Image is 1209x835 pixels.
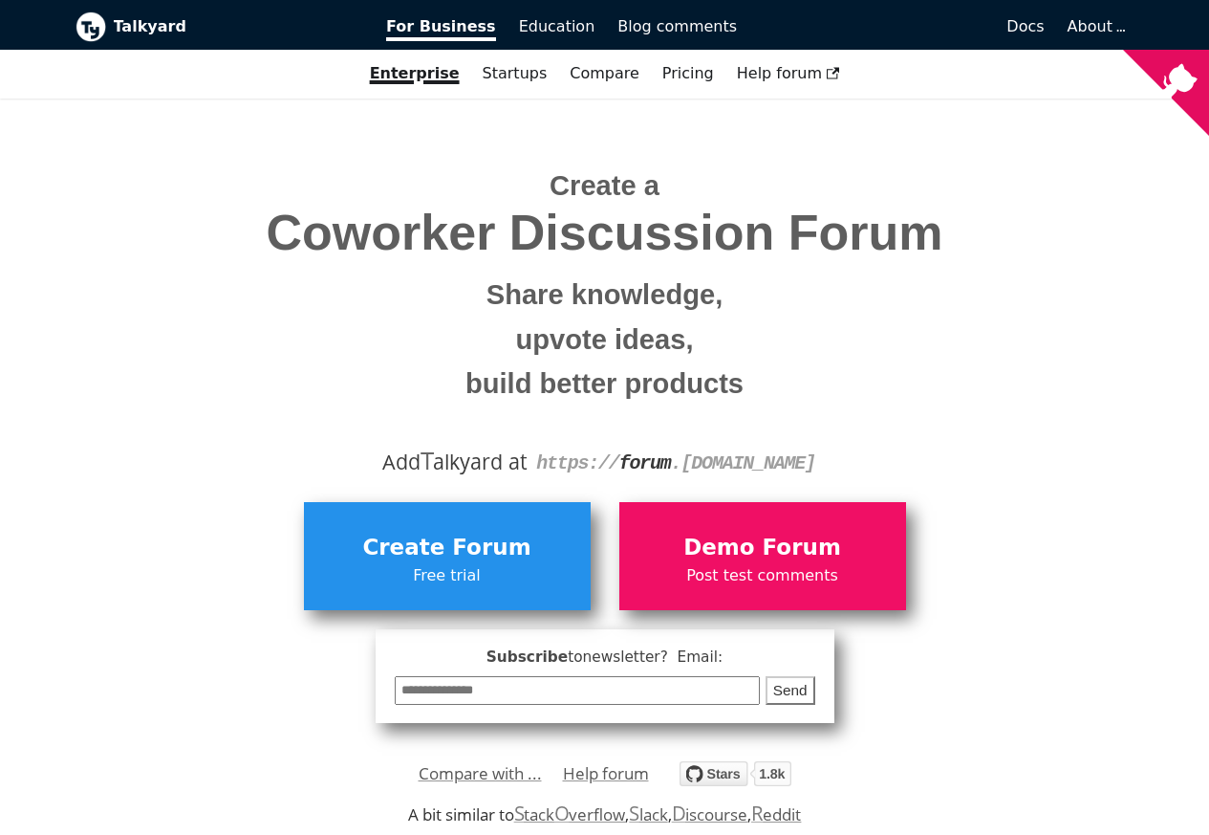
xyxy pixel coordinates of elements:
span: O [554,800,570,826]
span: Free trial [313,563,581,588]
a: Slack [629,803,667,825]
span: Coworker Discussion Forum [90,206,1120,260]
small: Share knowledge, [90,273,1120,318]
a: Compare with ... [419,759,542,788]
a: Compare [570,64,639,82]
a: Enterprise [358,57,471,90]
a: Discourse [672,803,747,825]
img: talkyard.svg [680,761,791,786]
a: Blog comments [606,11,748,43]
small: upvote ideas, [90,318,1120,363]
a: Create ForumFree trial [304,502,591,609]
a: StackOverflow [514,803,626,825]
a: Star debiki/talkyard on GitHub [680,764,791,792]
a: Reddit [751,803,801,825]
div: Add alkyard at [90,446,1120,478]
a: Startups [471,57,559,90]
a: Demo ForumPost test comments [619,502,906,609]
img: Talkyard logo [76,11,106,42]
span: Blog comments [617,17,737,35]
a: For Business [375,11,507,43]
a: Pricing [651,57,725,90]
span: Education [519,17,595,35]
span: Create Forum [313,530,581,566]
span: R [751,800,764,826]
a: Docs [748,11,1056,43]
code: https:// . [DOMAIN_NAME] [536,452,815,474]
a: Education [507,11,607,43]
a: Help forum [725,57,852,90]
span: Help forum [737,64,840,82]
span: For Business [386,17,496,41]
span: S [514,800,525,826]
b: Talkyard [114,14,360,39]
span: Docs [1006,17,1044,35]
span: to newsletter ? Email: [568,648,723,666]
span: Demo Forum [629,530,896,566]
a: Help forum [563,759,649,788]
span: D [672,800,686,826]
span: Subscribe [395,646,815,670]
a: About [1068,17,1123,35]
strong: forum [619,452,671,474]
button: Send [766,676,815,706]
span: T [421,443,434,477]
span: S [629,800,639,826]
small: build better products [90,362,1120,407]
span: Create a [550,170,659,201]
span: Post test comments [629,563,896,588]
a: Talkyard logoTalkyard [76,11,360,42]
